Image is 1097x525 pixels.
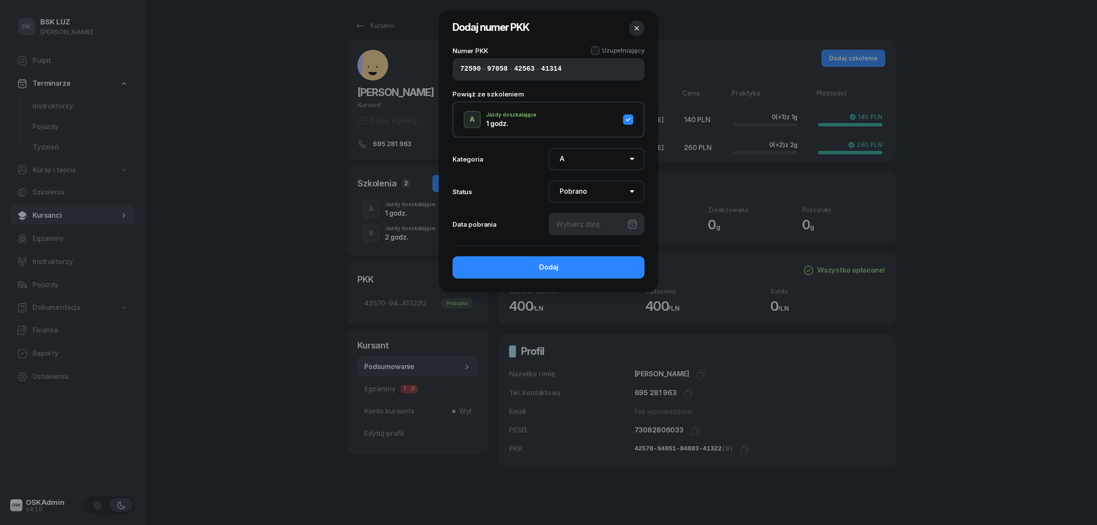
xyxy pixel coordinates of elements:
input: 00000 [487,64,508,75]
span: - [537,64,540,75]
span: - [483,64,486,75]
button: A [464,111,481,128]
div: Dodaj [539,262,558,273]
h2: Dodaj numer PKK [453,21,529,36]
input: 00000 [514,64,535,75]
div: 1 godz. [486,120,537,127]
div: A [466,112,478,127]
button: Dodaj [453,256,644,279]
input: 00000 [541,64,562,75]
span: - [510,64,513,75]
span: Uzupełniający [602,47,644,54]
button: AJazdy doszkalające1 godz. [464,111,633,128]
input: 00000 [460,64,481,75]
div: Jazdy doszkalające [486,112,537,117]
